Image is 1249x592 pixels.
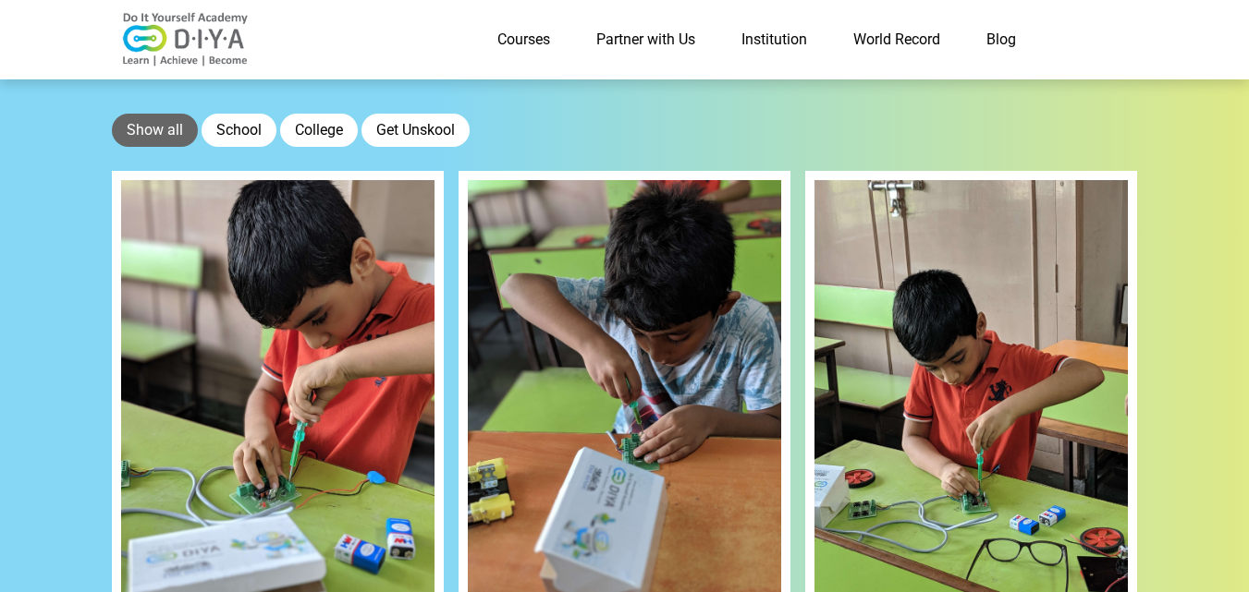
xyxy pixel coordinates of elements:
a: Courses [474,21,573,58]
a: Contact Us [1039,21,1138,58]
button: School [202,114,276,147]
button: Get Unskool [361,114,470,147]
button: Show all [112,114,198,147]
button: College [280,114,358,147]
a: Blog [963,21,1039,58]
a: World Record [830,21,963,58]
img: logo-v2.png [112,12,260,67]
a: Partner with Us [573,21,718,58]
a: Institution [718,21,830,58]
